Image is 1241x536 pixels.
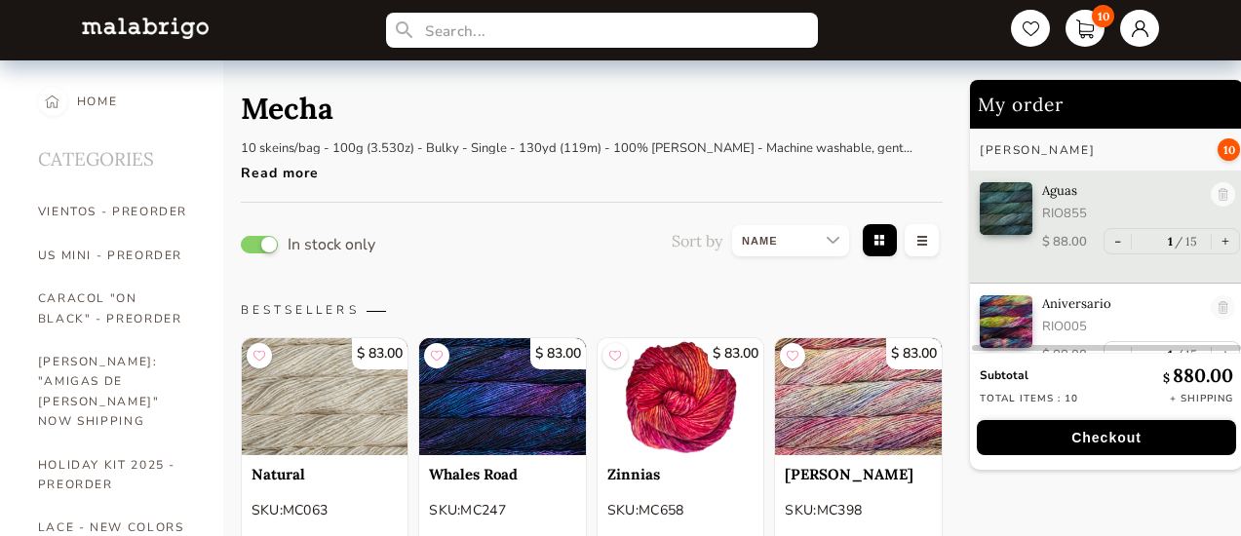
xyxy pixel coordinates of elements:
p: SKU: MC398 [785,500,932,520]
a: HOLIDAY KIT 2025 - PREORDER [38,443,194,507]
strong: Subtotal [980,367,1028,383]
p: $ 83.00 [708,338,763,369]
a: $ 83.00 [419,338,586,455]
p: 10 skeins/bag - 100g (3.530z) - Bulky - Single - 130yd (119m) - 100% [PERSON_NAME] - Machine wash... [241,139,913,157]
img: table-view__disabled.3d689eb7.svg [901,222,943,262]
p: RIO005 [1042,318,1201,335]
a: $ 83.00 [598,338,764,455]
img: Zinnias [598,338,764,455]
img: home-nav-btn.c16b0172.svg [45,87,59,116]
p: RIO855 [1042,205,1201,222]
a: $ 83.00 [242,338,408,455]
button: Checkout [977,420,1236,455]
img: grid-view.f2ab8e65.svg [859,222,901,262]
img: Whales Road [419,338,586,455]
a: [PERSON_NAME] [785,465,932,483]
p: $ 83.00 [530,338,586,369]
a: Natural [252,465,399,483]
p: SKU: MC658 [607,500,755,520]
div: Read more [241,154,913,182]
a: Zinnias [607,465,755,483]
span: $ [1163,370,1173,385]
button: - [1105,229,1131,253]
a: 10 [1066,10,1105,47]
label: 15 [1173,234,1198,249]
p: 880.00 [1163,364,1233,387]
img: Rosalinda [775,338,942,455]
button: - [1105,342,1131,366]
span: 10 [1218,138,1240,161]
img: 0.jpg [980,182,1032,235]
p: Aguas [1042,182,1201,199]
a: Whales Road [429,465,576,483]
h3: [PERSON_NAME] [980,142,1095,158]
a: [PERSON_NAME]: "AMIGAS DE [PERSON_NAME]" NOW SHIPPING [38,340,194,443]
a: $ 83.00 [775,338,942,455]
button: + [1212,229,1239,253]
p: $ 88.00 [1042,233,1087,250]
a: US MINI - PREORDER [38,234,194,277]
div: HOME [77,80,118,123]
p: In stock only [288,238,375,251]
p: $ 83.00 [352,338,407,369]
a: CARACOL "ON BLACK" - PREORDER [38,277,194,340]
p: SKU: MC063 [252,500,399,520]
input: Search... [386,13,817,48]
h2: CATEGORIES [38,123,194,190]
img: L5WsItTXhTFtyxb3tkNoXNspfcfOAAWlbXYcuBTUg0FA22wzaAJ6kXiYLTb6coiuTfQf1mE2HwVko7IAAAAASUVORK5CYII= [82,18,209,38]
h1: Mecha [241,90,333,127]
img: Natural [242,338,408,455]
p: Aniversario [1042,295,1201,312]
p: $ 83.00 [886,338,942,369]
p: BESTSELLERS [241,302,943,318]
img: 0.jpg [980,295,1032,348]
p: SKU: MC247 [429,500,576,520]
a: VIENTOS - PREORDER [38,190,194,233]
button: + [1212,342,1239,366]
span: 10 [1092,5,1114,27]
p: Sort by [672,231,722,250]
p: Total items : 10 [980,392,1078,405]
p: + Shipping [1170,392,1233,405]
